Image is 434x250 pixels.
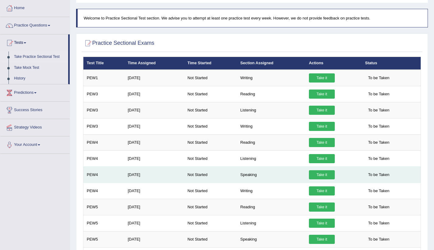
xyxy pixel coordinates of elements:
[365,219,393,228] span: To be Taken
[237,102,306,118] td: Listening
[83,86,124,102] td: PEW3
[309,106,335,115] a: Take it
[309,122,335,131] a: Take it
[306,57,362,70] th: Actions
[309,73,335,83] a: Take it
[83,231,124,247] td: PEW5
[237,134,306,150] td: Reading
[83,118,124,134] td: PEW3
[124,57,184,70] th: Time Assigned
[0,17,70,32] a: Practice Questions
[124,167,184,183] td: [DATE]
[83,134,124,150] td: PEW4
[237,199,306,215] td: Reading
[184,199,237,215] td: Not Started
[237,57,306,70] th: Section Assigned
[0,119,70,134] a: Strategy Videos
[237,183,306,199] td: Writing
[83,57,124,70] th: Test Title
[83,167,124,183] td: PEW4
[124,134,184,150] td: [DATE]
[84,15,422,21] p: Welcome to Practice Sectional Test section. We advise you to attempt at least one practice test e...
[237,86,306,102] td: Reading
[0,34,68,50] a: Tests
[184,86,237,102] td: Not Started
[184,70,237,86] td: Not Started
[309,202,335,212] a: Take it
[124,231,184,247] td: [DATE]
[124,150,184,167] td: [DATE]
[365,106,393,115] span: To be Taken
[365,202,393,212] span: To be Taken
[83,199,124,215] td: PEW5
[237,150,306,167] td: Listening
[309,235,335,244] a: Take it
[11,62,68,73] a: Take Mock Test
[365,90,393,99] span: To be Taken
[124,118,184,134] td: [DATE]
[365,73,393,83] span: To be Taken
[237,231,306,247] td: Speaking
[184,57,237,70] th: Time Started
[184,231,237,247] td: Not Started
[309,170,335,179] a: Take it
[83,215,124,231] td: PEW5
[83,39,154,48] h2: Practice Sectional Exams
[83,70,124,86] td: PEW1
[237,215,306,231] td: Listening
[365,138,393,147] span: To be Taken
[365,235,393,244] span: To be Taken
[124,86,184,102] td: [DATE]
[237,167,306,183] td: Speaking
[184,134,237,150] td: Not Started
[83,183,124,199] td: PEW4
[184,118,237,134] td: Not Started
[0,136,70,152] a: Your Account
[362,57,421,70] th: Status
[365,154,393,163] span: To be Taken
[124,215,184,231] td: [DATE]
[124,102,184,118] td: [DATE]
[365,122,393,131] span: To be Taken
[309,90,335,99] a: Take it
[237,118,306,134] td: Writing
[184,102,237,118] td: Not Started
[184,215,237,231] td: Not Started
[184,167,237,183] td: Not Started
[365,186,393,195] span: To be Taken
[0,102,70,117] a: Success Stories
[184,150,237,167] td: Not Started
[309,186,335,195] a: Take it
[124,183,184,199] td: [DATE]
[83,150,124,167] td: PEW4
[309,154,335,163] a: Take it
[124,70,184,86] td: [DATE]
[184,183,237,199] td: Not Started
[0,84,70,100] a: Predictions
[309,138,335,147] a: Take it
[11,51,68,62] a: Take Practice Sectional Test
[365,170,393,179] span: To be Taken
[237,70,306,86] td: Writing
[11,73,68,84] a: History
[83,102,124,118] td: PEW3
[309,219,335,228] a: Take it
[124,199,184,215] td: [DATE]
